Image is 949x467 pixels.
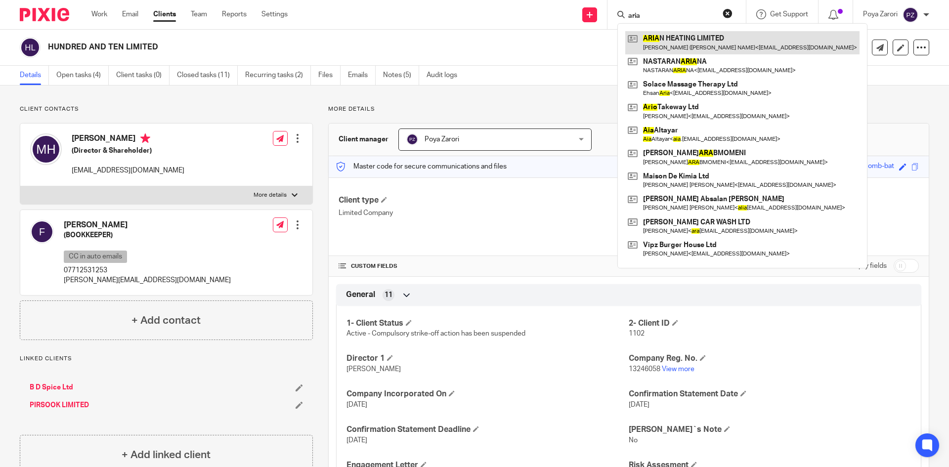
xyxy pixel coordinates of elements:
p: Master code for secure communications and files [336,162,507,171]
p: CC in auto emails [64,251,127,263]
i: Primary [140,133,150,143]
h4: Confirmation Statement Deadline [346,425,629,435]
span: [DATE] [346,437,367,444]
a: Reports [222,9,247,19]
span: No [629,437,638,444]
a: Notes (5) [383,66,419,85]
p: [PERSON_NAME][EMAIL_ADDRESS][DOMAIN_NAME] [64,275,231,285]
span: Active - Compulsory strike-off action has been suspended [346,330,525,337]
h4: Company Reg. No. [629,353,911,364]
h3: Client manager [339,134,388,144]
a: B D Spice Ltd [30,382,73,392]
a: Email [122,9,138,19]
a: Emails [348,66,376,85]
a: Audit logs [427,66,465,85]
p: [EMAIL_ADDRESS][DOMAIN_NAME] [72,166,184,175]
a: Details [20,66,49,85]
h4: 1- Client Status [346,318,629,329]
span: Get Support [770,11,808,18]
p: More details [328,105,929,113]
img: Pixie [20,8,69,21]
a: Clients [153,9,176,19]
button: Clear [723,8,733,18]
a: Closed tasks (11) [177,66,238,85]
p: More details [254,191,287,199]
a: Settings [261,9,288,19]
img: svg%3E [30,133,62,165]
h4: + Add linked client [122,447,211,463]
a: Open tasks (4) [56,66,109,85]
a: Team [191,9,207,19]
a: PIRSOOK LIMITED [30,400,89,410]
span: General [346,290,375,300]
h4: + Add contact [131,313,201,328]
h2: HUNDRED AND TEN LIMITED [48,42,646,52]
img: svg%3E [903,7,918,23]
h4: [PERSON_NAME] [72,133,184,146]
h4: 2- Client ID [629,318,911,329]
h4: Company Incorporated On [346,389,629,399]
h5: (Director & Shareholder) [72,146,184,156]
span: 1102 [629,330,645,337]
h4: [PERSON_NAME] [64,220,231,230]
span: [DATE] [629,401,649,408]
h4: CUSTOM FIELDS [339,262,629,270]
a: Recurring tasks (2) [245,66,311,85]
span: [PERSON_NAME] [346,366,401,373]
span: 11 [385,290,392,300]
span: [DATE] [346,401,367,408]
img: svg%3E [20,37,41,58]
a: Work [91,9,107,19]
a: Files [318,66,341,85]
h4: Director 1 [346,353,629,364]
span: 13246058 [629,366,660,373]
a: View more [662,366,694,373]
h4: Confirmation Statement Date [629,389,911,399]
img: svg%3E [30,220,54,244]
h5: (BOOKKEEPER) [64,230,231,240]
h4: Client type [339,195,629,206]
p: 07712531253 [64,265,231,275]
span: Poya Zarori [425,136,459,143]
p: Limited Company [339,208,629,218]
p: Linked clients [20,355,313,363]
p: Poya Zarori [863,9,898,19]
p: Client contacts [20,105,313,113]
a: Client tasks (0) [116,66,170,85]
h4: [PERSON_NAME]`s Note [629,425,911,435]
input: Search [627,12,716,21]
img: svg%3E [406,133,418,145]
